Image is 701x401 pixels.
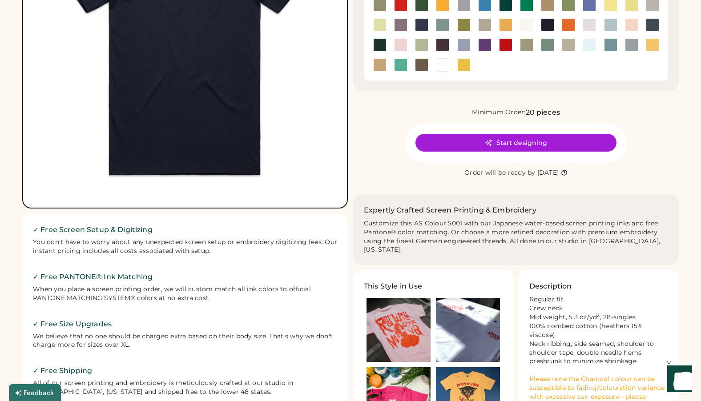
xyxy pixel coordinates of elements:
[529,281,572,292] h3: Description
[33,285,337,303] div: When you place a screen printing order, we will custom match all ink colors to official PANTONE M...
[33,225,337,235] h2: ✓ Free Screen Setup & Digitizing
[464,168,536,177] div: Order will be ready by
[33,365,337,376] h2: ✓ Free Shipping
[33,238,337,256] div: You don't have to worry about any unexpected screen setup or embroidery digitizing fees. Our inst...
[415,134,616,152] button: Start designing
[33,332,337,350] div: We believe that no one should be charged extra based on their body size. That's why we don't char...
[526,107,560,118] div: 20 pieces
[33,379,337,397] div: All of our screen printing and embroidery is meticulously crafted at our studio in [GEOGRAPHIC_DA...
[364,219,668,255] div: Customize this AS Colour 5001 with our Japanese water-based screen printing inks and free Pantone...
[33,272,337,282] h2: ✓ Free PANTONE® Ink Matching
[33,319,337,329] h2: ✓ Free Size Upgrades
[597,313,600,318] sup: 2
[537,168,559,177] div: [DATE]
[364,205,536,216] h2: Expertly Crafted Screen Printing & Embroidery
[367,298,431,362] img: Pink t-shirt printed with waterbased red glitter ink.
[472,108,526,117] div: Minimum Order:
[364,281,423,292] h3: This Style in Use
[659,361,697,399] iframe: Front Chat
[436,298,500,362] img: T-shirts printed with Nate's Oatmeal Cookies logo. White shirt with red ink.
